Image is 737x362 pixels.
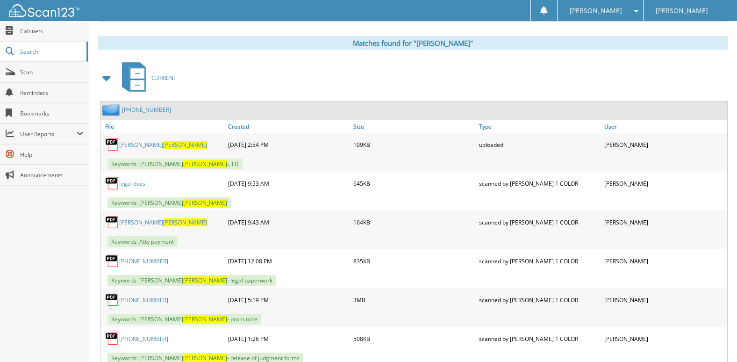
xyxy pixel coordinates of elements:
a: [PERSON_NAME][PERSON_NAME] [119,141,207,149]
span: [PERSON_NAME] [183,276,227,284]
div: scanned by [PERSON_NAME] 1 COLOR [477,174,602,193]
span: Reminders [20,89,83,97]
img: PDF.png [105,332,119,346]
div: scanned by [PERSON_NAME] 1 COLOR [477,290,602,309]
img: PDF.png [105,254,119,268]
iframe: Chat Widget [690,317,737,362]
div: 645KB [351,174,476,193]
div: 164KB [351,213,476,232]
span: [PERSON_NAME] [656,8,708,14]
div: [PERSON_NAME] [602,213,727,232]
div: 835KB [351,252,476,270]
span: [PERSON_NAME] [183,354,227,362]
a: Created [226,120,351,133]
span: Bookmarks [20,109,83,117]
div: [DATE] 9:43 AM [226,213,351,232]
span: Search [20,48,82,56]
div: 3MB [351,290,476,309]
span: [PERSON_NAME] [183,315,227,323]
span: Keywords: [PERSON_NAME] -, I D [107,159,243,169]
span: [PERSON_NAME] [163,218,207,226]
span: Cabinets [20,27,83,35]
div: [DATE] 12:08 PM [226,252,351,270]
div: 109KB [351,135,476,154]
a: File [100,120,226,133]
div: [DATE] 1:26 PM [226,329,351,348]
span: User Reports [20,130,77,138]
div: [DATE] 2:54 PM [226,135,351,154]
span: Keywords: [PERSON_NAME] - prom note [107,314,261,325]
span: CURRENT [151,74,177,82]
a: Size [351,120,476,133]
a: [PHONE_NUMBER] [122,106,171,114]
span: [PERSON_NAME] [163,141,207,149]
img: PDF.png [105,176,119,190]
span: [PERSON_NAME] [183,160,227,168]
div: Matches found for "[PERSON_NAME]" [98,36,728,50]
span: Announcements [20,171,83,179]
span: Keywords: [PERSON_NAME] - legal paperwork [107,275,276,286]
div: [PERSON_NAME] [602,290,727,309]
div: [PERSON_NAME] [602,252,727,270]
span: Keywords: Atty payment [107,236,178,247]
div: [PERSON_NAME] [602,174,727,193]
div: [PERSON_NAME] [602,329,727,348]
div: [PERSON_NAME] [602,135,727,154]
img: PDF.png [105,138,119,152]
div: scanned by [PERSON_NAME] 1 COLOR [477,329,602,348]
a: [PHONE_NUMBER] [119,335,168,343]
img: PDF.png [105,293,119,307]
span: Help [20,151,83,159]
span: [PERSON_NAME] [183,199,227,207]
span: Keywords: [PERSON_NAME] [107,197,231,208]
a: [PHONE_NUMBER] [119,257,168,265]
a: [PHONE_NUMBER] [119,296,168,304]
a: legal docs [119,180,145,188]
div: uploaded [477,135,602,154]
span: Scan [20,68,83,76]
a: Type [477,120,602,133]
span: [PERSON_NAME] [570,8,622,14]
div: scanned by [PERSON_NAME] 1 COLOR [477,213,602,232]
img: scan123-logo-white.svg [9,4,79,17]
div: scanned by [PERSON_NAME] 1 COLOR [477,252,602,270]
img: folder2.png [102,104,122,116]
a: [PERSON_NAME][PERSON_NAME] [119,218,207,226]
div: 508KB [351,329,476,348]
div: [DATE] 5:19 PM [226,290,351,309]
a: User [602,120,727,133]
div: [DATE] 9:53 AM [226,174,351,193]
img: PDF.png [105,215,119,229]
a: CURRENT [116,59,177,96]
